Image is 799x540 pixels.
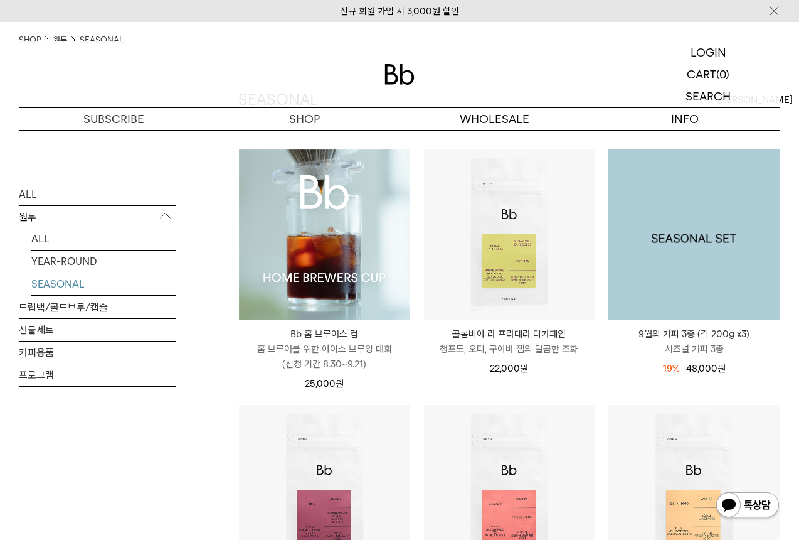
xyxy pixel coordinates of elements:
a: SEASONAL [31,273,176,294]
p: WHOLESALE [399,108,590,130]
p: 원두 [19,205,176,228]
img: Bb 홈 브루어스 컵 [239,149,410,321]
p: INFO [590,108,781,130]
span: 원 [336,378,344,389]
p: 시즈널 커피 3종 [608,342,780,357]
a: 9월의 커피 3종 (각 200g x3) [608,149,780,321]
p: 홈 브루어를 위한 아이스 브루잉 대회 (신청 기간 8.30~9.21) [239,342,410,372]
a: ALL [19,183,176,205]
img: 카카오톡 채널 1:1 채팅 버튼 [715,491,780,521]
p: (0) [716,63,729,85]
p: CART [687,63,716,85]
a: 드립백/콜드브루/캡슐 [19,296,176,318]
span: 원 [520,363,528,374]
a: 선물세트 [19,318,176,340]
a: YEAR-ROUND [31,250,176,272]
p: 청포도, 오디, 구아바 잼의 달콤한 조화 [424,342,595,357]
a: 신규 회원 가입 시 3,000원 할인 [340,6,459,17]
a: LOGIN [636,41,780,63]
p: 콜롬비아 라 프라데라 디카페인 [424,327,595,342]
span: 48,000 [686,363,726,374]
a: SUBSCRIBE [19,108,209,130]
a: ALL [31,227,176,249]
a: 프로그램 [19,364,176,386]
a: 9월의 커피 3종 (각 200g x3) 시즈널 커피 3종 [608,327,780,357]
a: CART (0) [636,63,780,85]
p: LOGIN [691,41,726,63]
a: Bb 홈 브루어스 컵 홈 브루어를 위한 아이스 브루잉 대회(신청 기간 8.30~9.21) [239,327,410,372]
p: Bb 홈 브루어스 컵 [239,327,410,342]
div: 19% [663,361,680,376]
a: 커피용품 [19,341,176,363]
p: 9월의 커피 3종 (각 200g x3) [608,327,780,342]
span: 22,000 [490,363,528,374]
a: SHOP [209,108,400,130]
img: 1000000743_add2_064.png [608,149,780,321]
a: 콜롬비아 라 프라데라 디카페인 청포도, 오디, 구아바 잼의 달콤한 조화 [424,327,595,357]
img: 콜롬비아 라 프라데라 디카페인 [424,149,595,321]
img: 로고 [384,64,415,85]
p: SEARCH [685,85,731,107]
span: 원 [717,363,726,374]
span: 25,000 [305,378,344,389]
